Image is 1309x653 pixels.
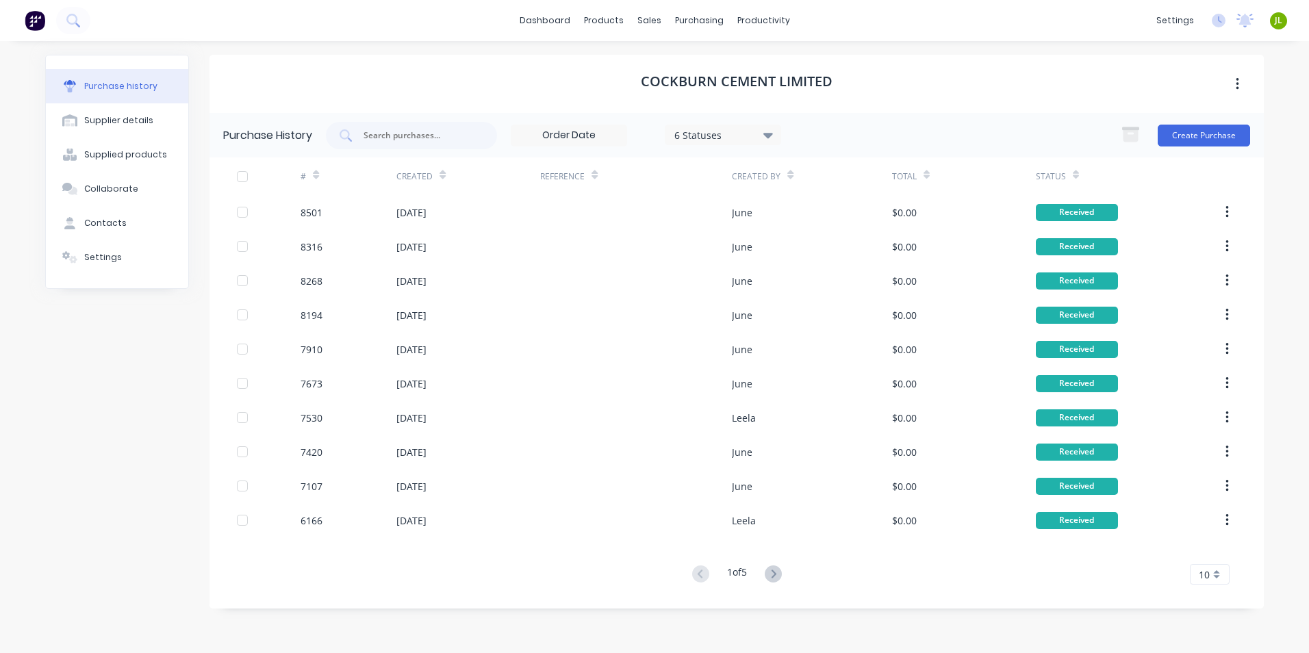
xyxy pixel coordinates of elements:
[892,342,917,357] div: $0.00
[732,205,752,220] div: June
[732,376,752,391] div: June
[732,479,752,494] div: June
[301,205,322,220] div: 8501
[892,170,917,183] div: Total
[396,376,427,391] div: [DATE]
[362,129,476,142] input: Search purchases...
[84,149,167,161] div: Supplied products
[84,80,157,92] div: Purchase history
[223,127,312,144] div: Purchase History
[732,513,756,528] div: Leela
[513,10,577,31] a: dashboard
[396,274,427,288] div: [DATE]
[732,274,752,288] div: June
[1149,10,1201,31] div: settings
[892,411,917,425] div: $0.00
[301,513,322,528] div: 6166
[301,342,322,357] div: 7910
[1275,14,1282,27] span: JL
[892,479,917,494] div: $0.00
[1036,170,1066,183] div: Status
[892,205,917,220] div: $0.00
[1036,375,1118,392] div: Received
[396,411,427,425] div: [DATE]
[732,308,752,322] div: June
[732,411,756,425] div: Leela
[301,376,322,391] div: 7673
[84,217,127,229] div: Contacts
[540,170,585,183] div: Reference
[396,479,427,494] div: [DATE]
[25,10,45,31] img: Factory
[732,342,752,357] div: June
[84,114,153,127] div: Supplier details
[730,10,797,31] div: productivity
[301,274,322,288] div: 8268
[396,445,427,459] div: [DATE]
[727,565,747,585] div: 1 of 5
[46,103,188,138] button: Supplier details
[892,274,917,288] div: $0.00
[396,308,427,322] div: [DATE]
[1036,204,1118,221] div: Received
[46,206,188,240] button: Contacts
[1036,444,1118,461] div: Received
[511,125,626,146] input: Order Date
[46,240,188,274] button: Settings
[396,513,427,528] div: [DATE]
[1158,125,1250,146] button: Create Purchase
[301,479,322,494] div: 7107
[1199,567,1210,582] span: 10
[892,513,917,528] div: $0.00
[732,240,752,254] div: June
[674,127,772,142] div: 6 Statuses
[1036,307,1118,324] div: Received
[84,183,138,195] div: Collaborate
[732,170,780,183] div: Created By
[46,69,188,103] button: Purchase history
[668,10,730,31] div: purchasing
[46,138,188,172] button: Supplied products
[301,445,322,459] div: 7420
[641,73,833,90] h1: Cockburn Cement Limited
[1036,272,1118,290] div: Received
[577,10,631,31] div: products
[1036,341,1118,358] div: Received
[46,172,188,206] button: Collaborate
[1036,478,1118,495] div: Received
[396,170,433,183] div: Created
[892,308,917,322] div: $0.00
[84,251,122,264] div: Settings
[892,376,917,391] div: $0.00
[892,445,917,459] div: $0.00
[732,445,752,459] div: June
[1036,409,1118,426] div: Received
[1036,238,1118,255] div: Received
[892,240,917,254] div: $0.00
[301,308,322,322] div: 8194
[1036,512,1118,529] div: Received
[301,170,306,183] div: #
[301,411,322,425] div: 7530
[631,10,668,31] div: sales
[396,240,427,254] div: [DATE]
[301,240,322,254] div: 8316
[396,342,427,357] div: [DATE]
[396,205,427,220] div: [DATE]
